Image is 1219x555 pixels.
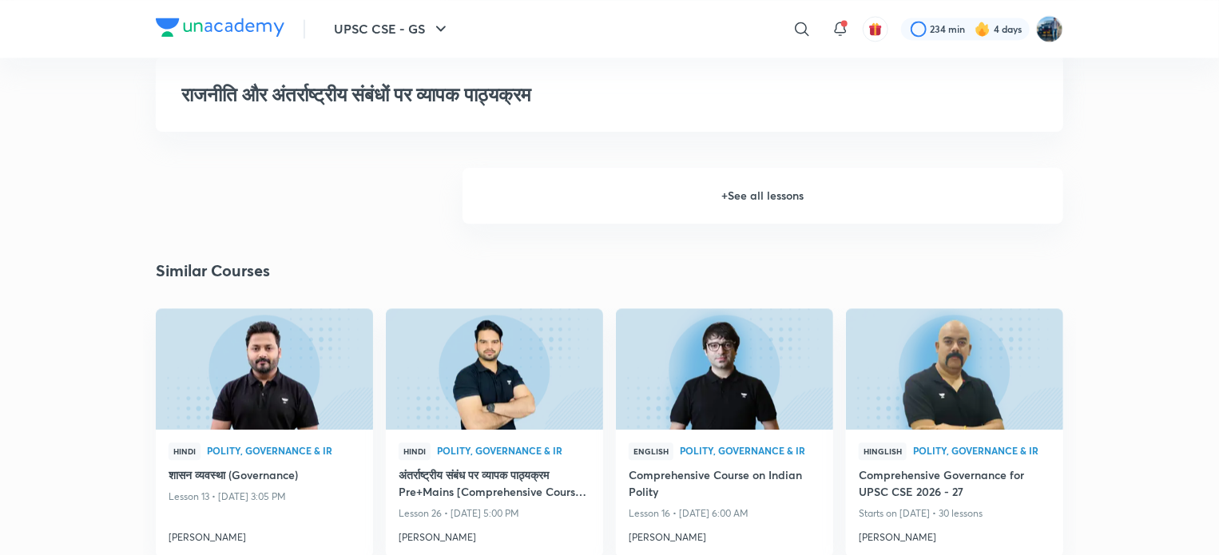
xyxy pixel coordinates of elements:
a: new-thumbnail [156,308,373,430]
span: Polity, Governance & IR [680,446,820,455]
img: avatar [868,22,883,36]
a: Polity, Governance & IR [680,446,820,457]
a: new-thumbnail [616,308,833,430]
span: Polity, Governance & IR [913,446,1050,455]
a: Polity, Governance & IR [207,446,360,457]
p: Lesson 16 • [DATE] 6:00 AM [629,503,820,524]
span: Polity, Governance & IR [437,446,590,455]
a: Polity, Governance & IR [913,446,1050,457]
span: English [629,442,673,460]
a: new-thumbnail [846,308,1063,430]
a: शासन व्यवस्था (Governance) [169,466,360,486]
span: Hindi [169,442,201,460]
span: Hindi [399,442,431,460]
h6: + See all lessons [463,168,1063,224]
p: Lesson 26 • [DATE] 5:00 PM [399,503,590,524]
img: streak [975,21,991,37]
span: Polity, Governance & IR [207,446,360,455]
h3: राजनीति और अंतर्राष्ट्रीय संबंधों पर व्यापक पाठ्यक्रम [181,83,807,106]
a: [PERSON_NAME] [399,524,590,545]
button: UPSC CSE - GS [324,13,460,45]
img: new-thumbnail [153,307,375,430]
button: avatar [863,16,888,42]
a: अंतर्राष्ट्रीय संबंध पर व्यापक पाठ्यक्रम Pre+Mains [Comprehensive Course On IR] [399,466,590,503]
img: new-thumbnail [613,307,835,430]
img: I A S babu [1036,15,1063,42]
a: [PERSON_NAME] [169,524,360,545]
img: new-thumbnail [383,307,605,430]
a: Comprehensive Governance for UPSC CSE 2026 - 27 [859,466,1050,503]
img: Company Logo [156,18,284,37]
a: Polity, Governance & IR [437,446,590,457]
a: new-thumbnail [386,308,603,430]
h2: Similar Courses [156,259,270,283]
a: Company Logo [156,18,284,41]
img: new-thumbnail [844,307,1065,430]
a: [PERSON_NAME] [859,524,1050,545]
a: [PERSON_NAME] [629,524,820,545]
a: Comprehensive Course on Indian Polity [629,466,820,503]
p: Starts on [DATE] • 30 lessons [859,503,1050,524]
span: Hinglish [859,442,907,460]
p: Lesson 13 • [DATE] 3:05 PM [169,486,360,507]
